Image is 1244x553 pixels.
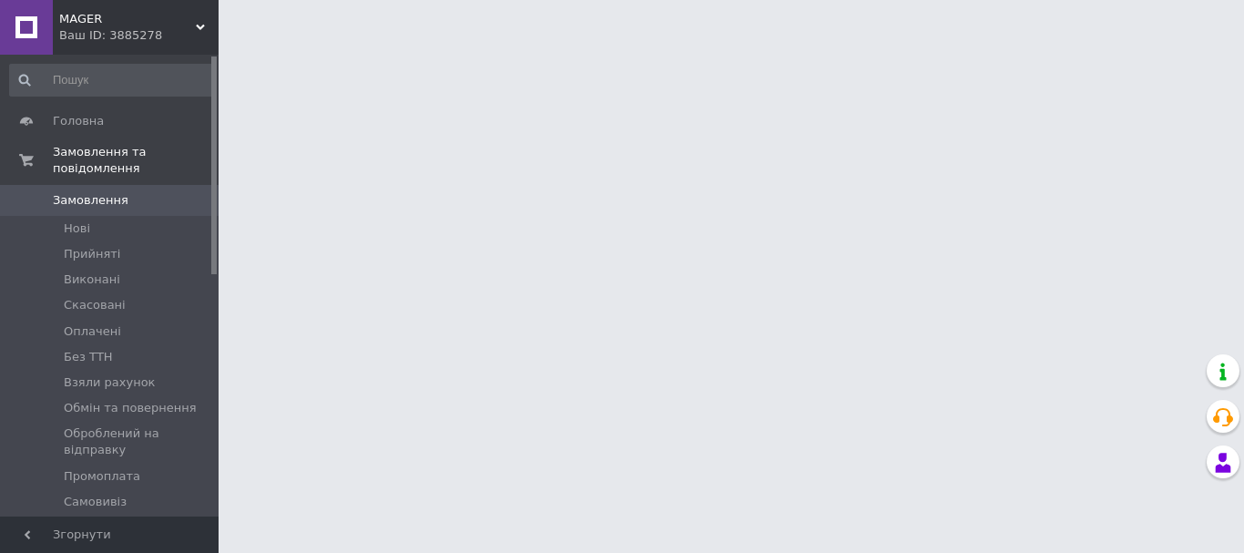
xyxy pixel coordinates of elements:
div: Ваш ID: 3885278 [59,27,219,44]
span: Прийняті [64,246,120,262]
span: Обмін та повернення [64,400,197,416]
input: Пошук [9,64,215,97]
span: Самовивіз [64,494,127,510]
span: MAGER [59,11,196,27]
span: Оброблений на відправку [64,425,213,458]
span: Взяли рахунок [64,374,155,391]
span: Замовлення [53,192,128,209]
span: Замовлення та повідомлення [53,144,219,177]
span: Головна [53,113,104,129]
span: Оплачені [64,323,121,340]
span: Нові [64,220,90,237]
span: Скасовані [64,297,126,313]
span: Промоплата [64,468,140,485]
span: Виконані [64,271,120,288]
span: Без ТТН [64,349,113,365]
